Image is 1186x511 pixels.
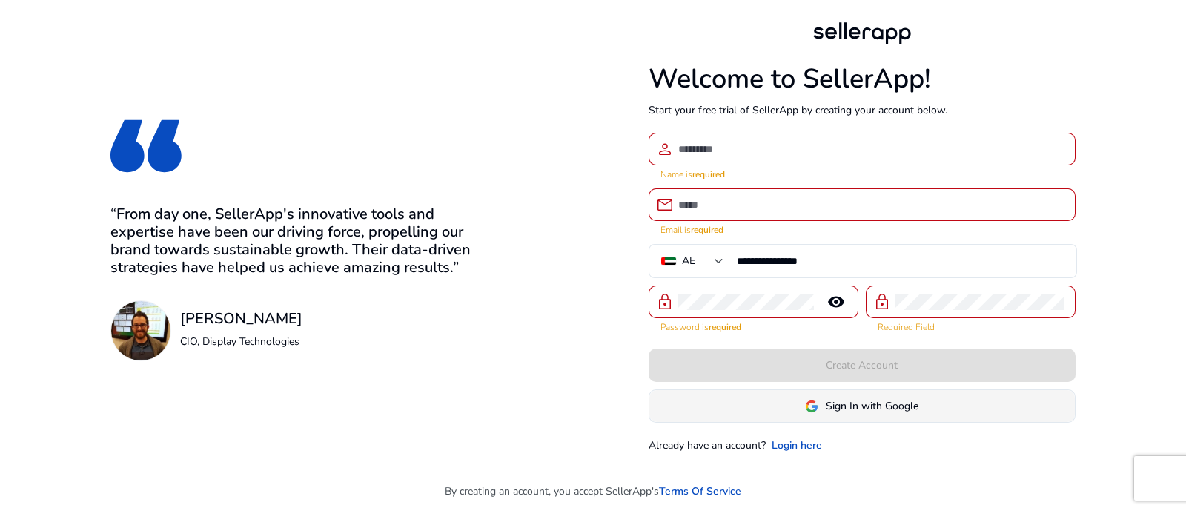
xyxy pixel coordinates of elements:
[659,484,741,499] a: Terms Of Service
[691,224,723,236] strong: required
[682,253,695,269] div: AE
[656,293,674,311] span: lock
[660,318,847,334] mat-error: Password is
[656,140,674,158] span: person
[660,221,1064,237] mat-error: Email is
[649,102,1076,118] p: Start your free trial of SellerApp by creating your account below.
[110,205,490,277] h3: “From day one, SellerApp's innovative tools and expertise have been our driving force, propelling...
[826,398,918,414] span: Sign In with Google
[818,293,854,311] mat-icon: remove_red_eye
[873,293,891,311] span: lock
[692,168,725,180] strong: required
[805,400,818,413] img: google-logo.svg
[656,196,674,214] span: email
[649,389,1076,423] button: Sign In with Google
[649,438,766,453] p: Already have an account?
[660,165,1064,181] mat-error: Name is
[180,334,302,349] p: CIO, Display Technologies
[649,63,1076,95] h1: Welcome to SellerApp!
[180,310,302,328] h3: [PERSON_NAME]
[709,321,741,333] strong: required
[772,438,822,453] a: Login here
[878,318,1064,334] mat-error: Required Field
